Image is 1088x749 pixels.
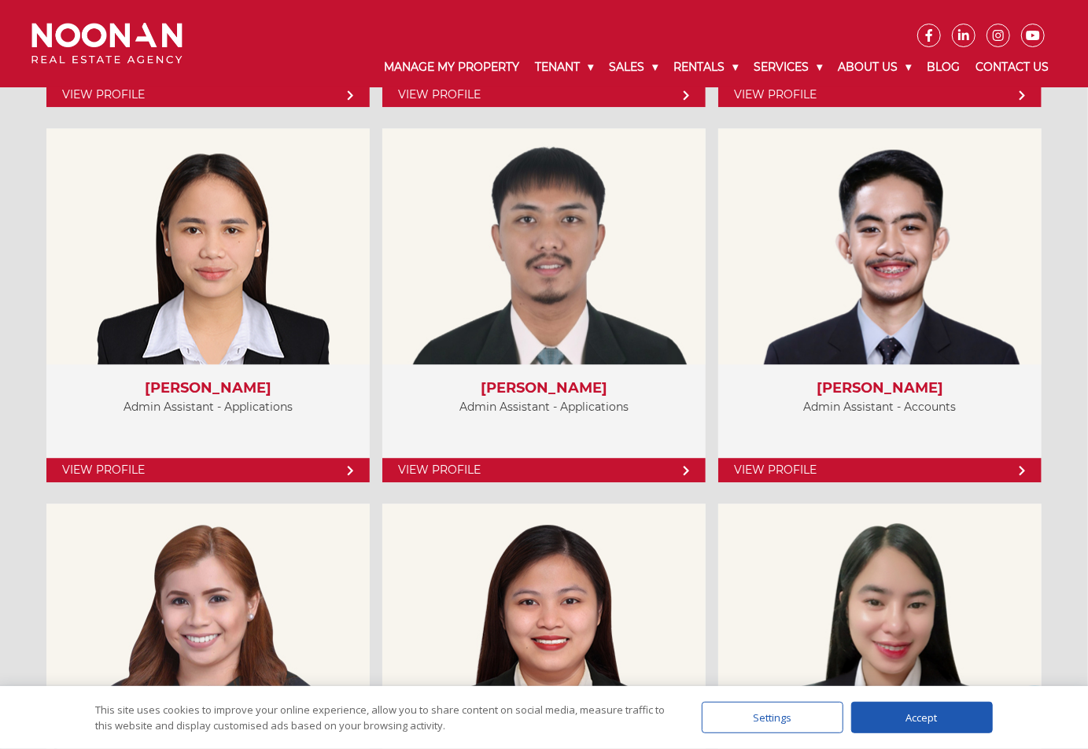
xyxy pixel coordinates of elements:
[734,397,1026,417] p: Admin Assistant - Accounts
[718,83,1042,107] a: View Profile
[46,83,370,107] a: View Profile
[46,458,370,482] a: View Profile
[734,380,1026,397] h3: [PERSON_NAME]
[601,47,666,87] a: Sales
[96,702,670,733] div: This site uses cookies to improve your online experience, allow you to share content on social me...
[382,458,706,482] a: View Profile
[830,47,919,87] a: About Us
[382,83,706,107] a: View Profile
[31,23,183,65] img: Noonan Real Estate Agency
[666,47,746,87] a: Rentals
[702,702,843,733] div: Settings
[718,458,1042,482] a: View Profile
[919,47,968,87] a: Blog
[851,702,993,733] div: Accept
[398,397,690,417] p: Admin Assistant - Applications
[527,47,601,87] a: Tenant
[746,47,830,87] a: Services
[398,380,690,397] h3: [PERSON_NAME]
[968,47,1057,87] a: Contact Us
[376,47,527,87] a: Manage My Property
[62,380,354,397] h3: [PERSON_NAME]
[62,397,354,417] p: Admin Assistant - Applications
